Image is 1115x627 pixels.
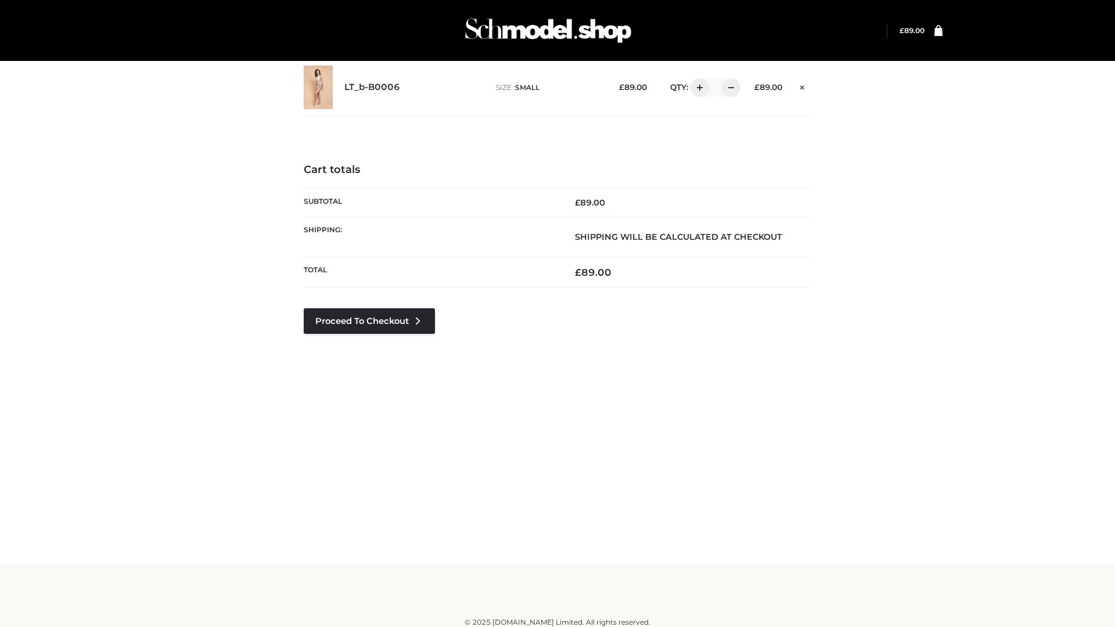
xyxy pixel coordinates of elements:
[344,82,400,93] a: LT_b-B0006
[515,83,539,92] span: SMALL
[659,78,736,97] div: QTY:
[304,308,435,334] a: Proceed to Checkout
[900,26,904,35] span: £
[461,8,635,53] img: Schmodel Admin 964
[304,164,811,176] h4: Cart totals
[304,188,557,217] th: Subtotal
[900,26,925,35] a: £89.00
[900,26,925,35] bdi: 89.00
[575,266,612,278] bdi: 89.00
[575,197,580,208] span: £
[304,66,333,109] img: LT_b-B0006 - SMALL
[575,266,581,278] span: £
[754,82,760,92] span: £
[794,78,811,93] a: Remove this item
[619,82,647,92] bdi: 89.00
[619,82,624,92] span: £
[304,257,557,288] th: Total
[575,232,782,242] strong: Shipping will be calculated at checkout
[754,82,782,92] bdi: 89.00
[575,197,605,208] bdi: 89.00
[304,217,557,257] th: Shipping:
[496,82,601,93] p: size :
